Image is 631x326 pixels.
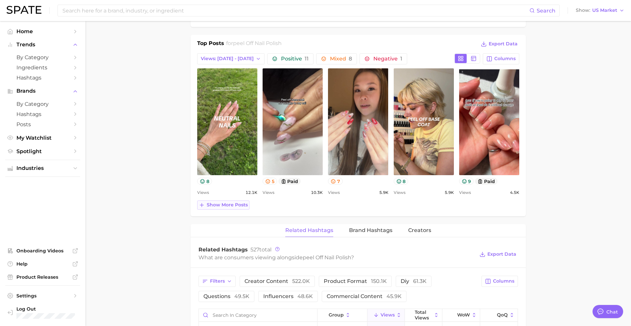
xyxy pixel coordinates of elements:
[349,56,352,62] span: 8
[16,75,69,81] span: Hashtags
[487,251,516,257] span: Export Data
[245,279,310,284] span: creator content
[207,202,248,208] span: Show more posts
[5,133,80,143] a: My Watchlist
[245,189,257,197] span: 12.1k
[478,250,518,259] button: Export Data
[5,26,80,36] a: Home
[7,6,41,14] img: SPATE
[16,293,69,299] span: Settings
[415,310,432,320] span: Total Views
[278,178,301,185] button: paid
[574,6,626,15] button: ShowUS Market
[16,306,75,312] span: Log Out
[328,178,343,185] button: 7
[5,259,80,269] a: Help
[5,52,80,62] a: by Category
[203,294,249,299] span: questions
[62,5,529,16] input: Search here for a brand, industry, or ingredient
[16,88,69,94] span: Brands
[16,28,69,35] span: Home
[199,253,475,262] div: What are consumers viewing alongside ?
[233,40,282,46] span: peel off nail polish
[457,312,470,317] span: WoW
[199,309,317,321] input: Search in category
[5,73,80,83] a: Hashtags
[297,293,313,299] span: 48.6k
[510,189,519,197] span: 4.5k
[16,54,69,60] span: by Category
[330,56,352,61] span: Mixed
[16,248,69,254] span: Onboarding Videos
[5,62,80,73] a: Ingredients
[479,39,519,49] button: Export Data
[381,312,395,317] span: Views
[442,309,480,322] button: WoW
[199,246,248,253] span: Related Hashtags
[311,189,323,197] span: 10.3k
[199,276,236,287] button: Filters
[250,246,271,253] span: total
[197,53,265,64] button: Views: [DATE] - [DATE]
[292,278,310,284] span: 522.0k
[16,148,69,154] span: Spotlight
[197,200,249,210] button: Show more posts
[367,309,405,322] button: Views
[263,189,274,197] span: Views
[5,304,80,321] a: Log out. Currently logged in with e-mail mathilde@spate.nyc.
[285,227,333,233] span: Related Hashtags
[16,135,69,141] span: My Watchlist
[5,291,80,301] a: Settings
[480,309,518,322] button: QoQ
[5,163,80,173] button: Industries
[250,246,259,253] span: 527
[371,278,387,284] span: 150.1k
[405,309,442,322] button: Total Views
[281,56,309,61] span: Positive
[210,278,225,284] span: Filters
[5,99,80,109] a: by Category
[379,189,388,197] span: 5.9k
[483,53,519,64] button: Columns
[263,294,313,299] span: influencers
[327,294,402,299] span: commercial content
[16,111,69,117] span: Hashtags
[16,165,69,171] span: Industries
[537,8,555,14] span: Search
[16,64,69,71] span: Ingredients
[349,227,392,233] span: Brand Hashtags
[305,56,309,62] span: 11
[5,119,80,129] a: Posts
[5,40,80,50] button: Trends
[459,178,474,185] button: 9
[493,278,514,284] span: Columns
[226,39,282,49] h2: for
[592,9,617,12] span: US Market
[16,261,69,267] span: Help
[197,178,212,185] button: 8
[197,189,209,197] span: Views
[445,189,454,197] span: 5.9k
[400,56,402,62] span: 1
[16,121,69,128] span: Posts
[201,56,254,61] span: Views: [DATE] - [DATE]
[401,279,427,284] span: diy
[413,278,427,284] span: 61.3k
[576,9,590,12] span: Show
[16,101,69,107] span: by Category
[317,309,367,322] button: group
[489,41,518,47] span: Export Data
[5,109,80,119] a: Hashtags
[497,312,508,317] span: QoQ
[303,254,351,261] span: peel off nail polish
[459,189,471,197] span: Views
[16,42,69,48] span: Trends
[373,56,402,61] span: Negative
[5,272,80,282] a: Product Releases
[394,189,406,197] span: Views
[324,279,387,284] span: product format
[329,312,344,317] span: group
[234,293,249,299] span: 49.5k
[197,39,224,49] h1: Top Posts
[408,227,431,233] span: Creators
